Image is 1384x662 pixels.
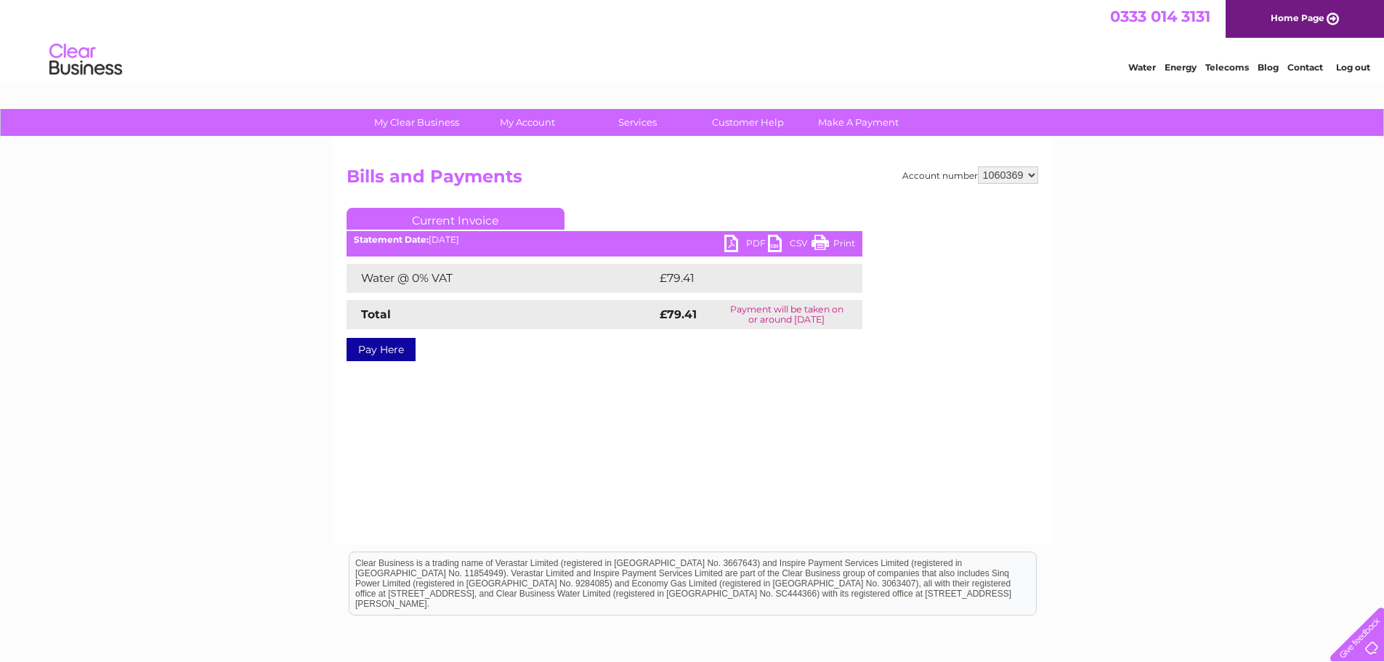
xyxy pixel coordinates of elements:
[347,338,416,361] a: Pay Here
[347,208,564,230] a: Current Invoice
[347,235,862,245] div: [DATE]
[724,235,768,256] a: PDF
[1128,62,1156,73] a: Water
[1110,7,1210,25] a: 0333 014 3131
[768,235,812,256] a: CSV
[902,166,1038,184] div: Account number
[798,109,918,136] a: Make A Payment
[349,8,1036,70] div: Clear Business is a trading name of Verastar Limited (registered in [GEOGRAPHIC_DATA] No. 3667643...
[812,235,855,256] a: Print
[357,109,477,136] a: My Clear Business
[467,109,587,136] a: My Account
[656,264,832,293] td: £79.41
[1165,62,1197,73] a: Energy
[1258,62,1279,73] a: Blog
[361,307,391,321] strong: Total
[1205,62,1249,73] a: Telecoms
[688,109,808,136] a: Customer Help
[347,264,656,293] td: Water @ 0% VAT
[711,300,862,329] td: Payment will be taken on or around [DATE]
[1336,62,1370,73] a: Log out
[347,166,1038,194] h2: Bills and Payments
[49,38,123,82] img: logo.png
[660,307,697,321] strong: £79.41
[578,109,697,136] a: Services
[1287,62,1323,73] a: Contact
[354,234,429,245] b: Statement Date:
